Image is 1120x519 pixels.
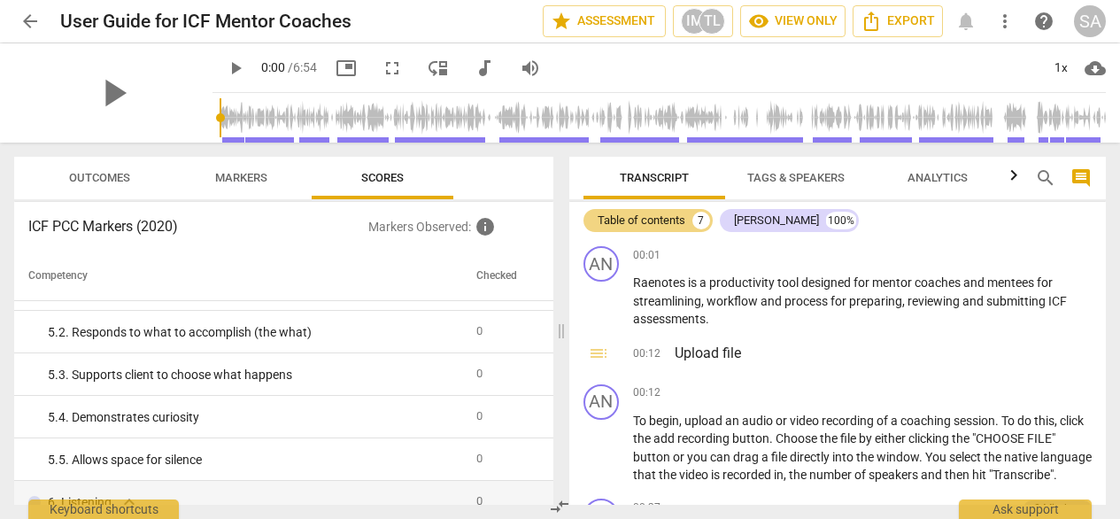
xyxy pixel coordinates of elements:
span: in [774,468,784,482]
span: the [633,431,653,445]
span: of [854,468,869,482]
span: into [832,450,856,464]
span: search [1035,167,1056,189]
button: Switch to audio player [468,52,500,84]
span: video [790,414,822,428]
span: for [1037,275,1053,290]
span: file [771,450,790,464]
span: or [776,414,790,428]
span: You [925,450,949,464]
span: clicking [908,431,952,445]
span: To [1001,414,1017,428]
div: TL [699,8,725,35]
span: Choose [776,431,820,445]
span: Transcript [620,171,689,184]
span: productivity [709,275,777,290]
span: the [789,468,809,482]
button: Search [1031,164,1060,192]
span: To [633,414,649,428]
span: Assessment [551,11,658,32]
div: 5. 3. Supports client to choose what happens [48,366,462,384]
div: 1x [1044,54,1078,82]
th: Competency [14,252,469,301]
span: the [984,450,1004,464]
span: session [954,414,995,428]
span: reviewing [908,294,962,308]
span: you [687,450,710,464]
span: , [679,414,684,428]
span: visibility [748,11,769,32]
span: by [859,431,875,445]
span: button [732,431,769,445]
span: for [854,275,872,290]
p: 6. Listening [48,493,112,512]
span: 00:12 [633,346,660,364]
span: assessments [633,312,706,326]
span: recorded [722,468,774,482]
span: recording [677,431,732,445]
span: speakers [869,468,921,482]
button: Fullscreen [376,52,408,84]
span: coaching [900,414,954,428]
span: move_down [428,58,449,79]
span: play_arrow [225,58,246,79]
span: compare_arrows [549,496,570,517]
span: Raenotes [633,275,688,290]
div: Table of contents [598,212,685,229]
span: and [761,294,784,308]
span: audio [742,414,776,428]
span: process [784,294,830,308]
span: 0 [476,494,483,507]
span: language [1040,450,1092,464]
span: . [706,312,709,326]
button: Volume [514,52,546,84]
span: is [711,468,722,482]
span: cloud_download [1085,58,1106,79]
span: . [995,414,1001,428]
span: preparing [849,294,902,308]
span: more_vert [994,11,1016,32]
span: this [1034,414,1054,428]
span: play_arrow [90,70,136,116]
div: 7 [692,212,710,229]
span: hit [972,468,989,482]
span: , [902,294,908,308]
span: , [701,294,707,308]
span: . [1054,468,1057,482]
span: of [877,414,891,428]
span: add [653,431,677,445]
a: Help [1028,5,1060,37]
span: 0 [476,367,483,380]
span: and [921,468,945,482]
div: IM [681,8,707,35]
span: file [840,431,859,445]
span: "CHOOSE [972,431,1027,445]
span: Outcomes [69,171,130,184]
span: video [679,468,711,482]
span: mentees [987,275,1037,290]
span: native [1004,450,1040,464]
span: picture_in_picture [336,58,357,79]
span: 00:37 [633,500,660,515]
span: then [945,468,972,482]
h2: User Guide for ICF Mentor Coaches [60,11,351,33]
span: arrow_back [19,11,41,32]
span: click [1060,414,1084,428]
button: Picture in picture [330,52,362,84]
span: , [784,468,789,482]
span: recording [822,414,877,428]
span: 0:00 [261,60,285,74]
h3: Upload file [675,343,1093,364]
button: IMTL [673,5,733,37]
span: the [856,450,877,464]
span: either [875,431,908,445]
button: Show/Hide comments [1067,164,1095,192]
span: audiotrack [474,58,495,79]
span: directly [790,450,832,464]
span: can [710,450,733,464]
span: button [633,450,673,464]
span: 0 [476,452,483,465]
span: . [919,450,925,464]
span: designed [801,275,854,290]
span: upload [684,414,725,428]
